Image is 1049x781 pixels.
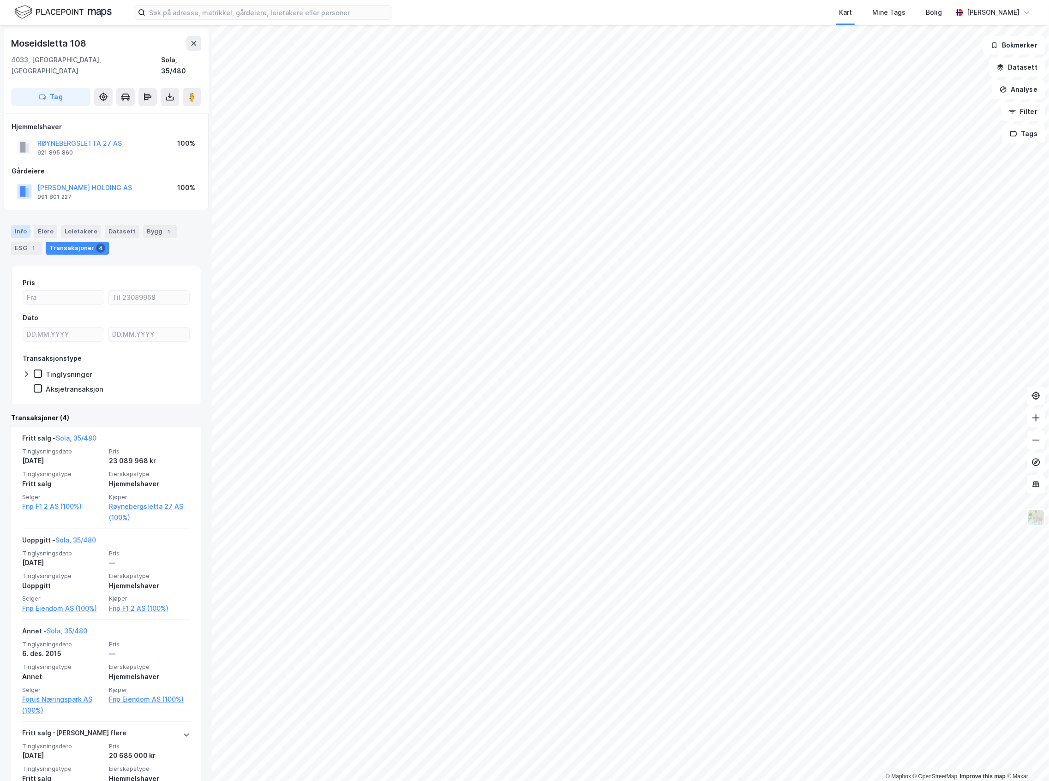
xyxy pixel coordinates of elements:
span: Eierskapstype [109,470,190,478]
div: 991 801 227 [37,193,72,201]
span: Tinglysningsdato [22,742,103,750]
span: Tinglysningstype [22,663,103,671]
img: logo.f888ab2527a4732fd821a326f86c7f29.svg [15,4,112,20]
div: Annet - [22,626,87,640]
div: Fritt salg - [PERSON_NAME] flere [22,727,126,742]
input: DD.MM.YYYY [108,328,189,341]
div: Transaksjoner [46,242,109,255]
div: 4 [96,244,105,253]
div: Datasett [105,225,139,238]
a: Fnp Eiendom AS (100%) [109,694,190,705]
a: Forus Næringspark AS (100%) [22,694,103,716]
div: Hjemmelshaver [109,580,190,591]
div: 1 [164,227,174,236]
a: Improve this map [960,773,1006,780]
div: [PERSON_NAME] [967,7,1019,18]
input: Fra [23,291,104,304]
button: Tags [1002,125,1045,143]
a: OpenStreetMap [913,773,958,780]
div: Aksjetransaksjon [46,385,103,393]
div: 20 685 000 kr [109,750,190,761]
div: 100% [177,138,195,149]
a: Fnp F1 2 AS (100%) [109,603,190,614]
div: Bolig [926,7,942,18]
input: Søk på adresse, matrikkel, gårdeiere, leietakere eller personer [145,6,392,19]
span: Tinglysningstype [22,572,103,580]
span: Tinglysningstype [22,765,103,773]
a: Fnp F1 2 AS (100%) [22,501,103,512]
div: [DATE] [22,455,103,466]
div: 23 089 968 kr [109,455,190,466]
div: Fritt salg - [22,433,96,447]
div: Kontrollprogram for chat [1003,737,1049,781]
a: Røynebergsletta 27 AS (100%) [109,501,190,523]
span: Kjøper [109,686,190,694]
div: Hjemmelshaver [109,478,190,489]
span: Eierskapstype [109,572,190,580]
div: ESG [11,242,42,255]
div: 100% [177,182,195,193]
div: Fritt salg [22,478,103,489]
div: Transaksjoner (4) [11,412,201,423]
span: Selger [22,595,103,602]
span: Pris [109,742,190,750]
div: Transaksjonstype [23,353,82,364]
div: 6. des. 2015 [22,648,103,659]
button: Analyse [992,80,1045,99]
div: Hjemmelshaver [109,671,190,682]
div: Leietakere [61,225,101,238]
a: Sola, 35/480 [56,434,96,442]
div: Tinglysninger [46,370,92,379]
div: Annet [22,671,103,682]
div: Bygg [143,225,177,238]
span: Kjøper [109,493,190,501]
div: — [109,648,190,659]
iframe: Chat Widget [1003,737,1049,781]
div: Info [11,225,30,238]
div: Gårdeiere [12,166,201,177]
button: Filter [1001,102,1045,121]
span: Eierskapstype [109,663,190,671]
div: Pris [23,277,35,288]
a: Fnp Eiendom AS (100%) [22,603,103,614]
button: Tag [11,88,90,106]
div: Dato [23,312,38,323]
span: Selger [22,493,103,501]
span: Kjøper [109,595,190,602]
div: Kart [839,7,852,18]
div: Mine Tags [872,7,905,18]
img: Z [1027,509,1045,526]
a: Sola, 35/480 [55,536,96,544]
div: — [109,557,190,568]
span: Tinglysningsdato [22,549,103,557]
div: Moseidsletta 108 [11,36,88,51]
span: Selger [22,686,103,694]
a: Mapbox [886,773,911,780]
span: Pris [109,640,190,648]
div: [DATE] [22,750,103,761]
div: Sola, 35/480 [161,54,201,77]
div: Eiere [34,225,57,238]
input: Til 23089968 [108,291,189,304]
span: Tinglysningsdato [22,447,103,455]
span: Pris [109,447,190,455]
button: Bokmerker [983,36,1045,54]
span: Pris [109,549,190,557]
span: Tinglysningstype [22,470,103,478]
div: 921 895 860 [37,149,73,156]
button: Datasett [989,58,1045,77]
div: 4033, [GEOGRAPHIC_DATA], [GEOGRAPHIC_DATA] [11,54,161,77]
a: Sola, 35/480 [47,627,87,635]
input: DD.MM.YYYY [23,328,104,341]
span: Tinglysningsdato [22,640,103,648]
div: Uoppgitt - [22,535,96,549]
div: 1 [29,244,38,253]
div: Hjemmelshaver [12,121,201,132]
div: Uoppgitt [22,580,103,591]
div: [DATE] [22,557,103,568]
span: Eierskapstype [109,765,190,773]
